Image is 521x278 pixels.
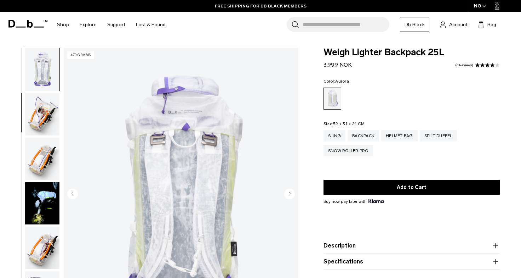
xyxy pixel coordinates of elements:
a: Split Duffel [420,130,457,141]
a: Support [107,12,125,37]
img: {"height" => 20, "alt" => "Klarna"} [368,199,384,203]
span: 52 x 31 x 21 CM [333,121,365,126]
legend: Color: [324,79,349,83]
img: Weigh_Lighter_Backpack_25L_4.png [25,93,59,135]
a: Account [440,20,468,29]
legend: Size: [324,122,365,126]
a: Db Black [400,17,429,32]
p: 470 grams [67,51,94,59]
a: FREE SHIPPING FOR DB BLACK MEMBERS [215,3,307,9]
button: Description [324,241,500,250]
a: Aurora [324,88,341,110]
button: Weigh_Lighter_Backpack_25L_4.png [25,93,60,136]
a: Sling [324,130,345,141]
span: Account [449,21,468,28]
button: Next slide [284,189,295,201]
a: Backpack [348,130,379,141]
img: Weigh_Lighter_Backpack_25L_3.png [25,48,59,91]
span: Bag [487,21,496,28]
button: Bag [478,20,496,29]
span: Aurora [335,79,349,84]
button: Add to Cart [324,180,500,195]
nav: Main Navigation [52,12,171,37]
span: 3.999 NOK [324,61,352,68]
a: Helmet Bag [381,130,418,141]
button: Specifications [324,257,500,266]
a: 6 reviews [455,63,473,67]
img: Weigh Lighter Backpack 25L Aurora [25,182,59,225]
span: Weigh Lighter Backpack 25L [324,48,500,57]
a: Explore [80,12,97,37]
a: Shop [57,12,69,37]
span: Buy now pay later with [324,198,384,205]
button: Previous slide [67,189,78,201]
img: Weigh_Lighter_Backpack_25L_6.png [25,227,59,269]
a: Lost & Found [136,12,166,37]
img: Weigh_Lighter_Backpack_25L_5.png [25,138,59,180]
a: Snow Roller Pro [324,145,373,156]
